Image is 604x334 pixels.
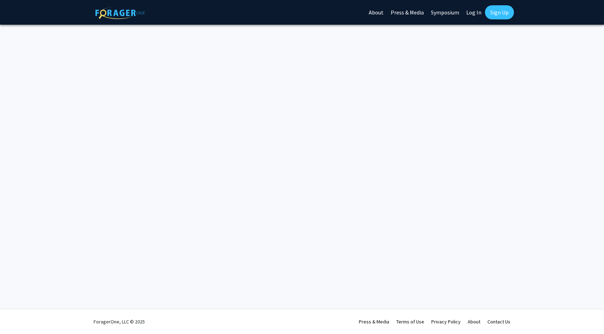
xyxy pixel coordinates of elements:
img: ForagerOne Logo [95,7,145,19]
a: Contact Us [487,318,510,325]
a: Sign Up [485,5,514,19]
a: Privacy Policy [431,318,461,325]
div: ForagerOne, LLC © 2025 [94,309,145,334]
a: Terms of Use [396,318,424,325]
a: Press & Media [359,318,389,325]
a: About [468,318,480,325]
